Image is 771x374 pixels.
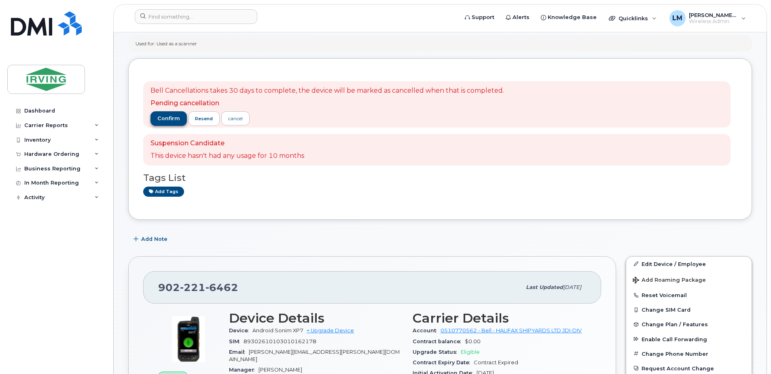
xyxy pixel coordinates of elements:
p: This device hasn't had any usage for 10 months [150,151,304,161]
span: Add Note [141,235,167,243]
button: Change Plan / Features [626,317,752,331]
span: Eligible [461,349,480,355]
span: 221 [180,281,205,293]
span: Change Plan / Features [642,321,708,327]
button: resend [189,111,220,126]
a: 0510770562 - Bell - HALIFAX SHIPYARDS LTD JDI-DIV [441,327,582,334]
div: Quicklinks [603,10,662,26]
span: Support [472,13,494,21]
span: [PERSON_NAME][EMAIL_ADDRESS][PERSON_NAME][DOMAIN_NAME] [229,349,400,362]
span: Enable Call Forwarding [642,336,707,342]
span: Android Sonim XP7 [252,327,303,334]
button: Change Phone Number [626,346,752,361]
div: Leppard, Myke [664,10,752,26]
p: Suspension Candidate [150,139,304,148]
a: cancel [221,111,250,125]
span: Alerts [513,13,530,21]
input: Find something... [135,9,257,24]
button: confirm [150,111,187,126]
h3: Tags List [143,173,737,183]
h3: Carrier Details [413,311,587,325]
a: Edit Device / Employee [626,257,752,271]
span: Knowledge Base [548,13,597,21]
span: Email [229,349,249,355]
span: Contract Expired [474,359,518,365]
span: [PERSON_NAME] [258,367,302,373]
img: image20231002-3703462-j5bcv.jpeg [164,315,213,363]
span: $0.00 [465,338,481,344]
button: Add Note [128,232,174,246]
span: resend [195,115,213,122]
span: Quicklinks [618,15,648,21]
span: Manager [229,367,258,373]
h3: Device Details [229,311,403,325]
span: Upgrade Status [413,349,461,355]
a: Knowledge Base [535,9,602,25]
span: Last updated [526,284,563,290]
span: 902 [158,281,238,293]
button: Enable Call Forwarding [626,332,752,346]
button: Add Roaming Package [626,271,752,288]
span: 89302610103010162178 [244,338,316,344]
span: confirm [157,115,180,122]
span: LM [672,13,682,23]
span: 6462 [205,281,238,293]
p: Pending cancellation [150,99,504,108]
a: + Upgrade Device [307,327,354,334]
p: Bell Cancellations takes 30 days to complete, the device will be marked as cancelled when that is... [150,86,504,96]
span: Add Roaming Package [633,277,706,285]
button: Change SIM Card [626,302,752,317]
span: Account [413,327,441,334]
div: Used for: Used as a scanner [136,40,197,47]
span: Contract Expiry Date [413,359,474,365]
a: Support [459,9,500,25]
div: cancel [228,115,243,122]
span: [PERSON_NAME], Myke [689,12,737,18]
span: Device [229,327,252,334]
span: [DATE] [563,284,581,290]
span: SIM [229,338,244,344]
a: Alerts [500,9,535,25]
span: Wireless Admin [689,18,737,25]
a: Add tags [143,187,184,197]
span: Contract balance [413,338,465,344]
button: Reset Voicemail [626,288,752,302]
